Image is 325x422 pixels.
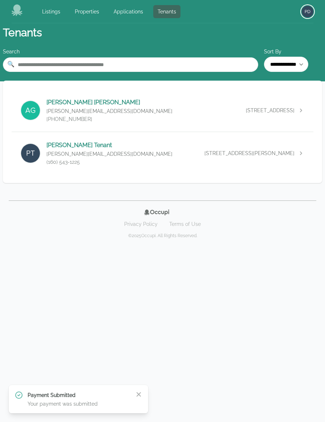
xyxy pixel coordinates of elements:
[46,141,172,150] p: [PERSON_NAME] Tenant
[3,48,258,55] div: Search
[3,26,322,39] h1: Tenants
[28,400,129,407] p: Your payment was submitted
[12,89,313,131] a: Aaron Gatewood[PERSON_NAME] [PERSON_NAME][PERSON_NAME][EMAIL_ADDRESS][DOMAIN_NAME][PHONE_NUMBER][...
[120,218,162,230] a: Privacy Policy
[165,218,205,230] a: Terms of Use
[153,5,180,18] a: Tenants
[46,115,172,123] p: [PHONE_NUMBER]
[20,100,41,121] img: Aaron Gatewood
[46,150,172,158] p: [PERSON_NAME][EMAIL_ADDRESS][DOMAIN_NAME]
[28,391,129,399] p: Payment Submitted
[70,5,103,18] a: Properties
[109,5,147,18] a: Applications
[12,132,313,174] a: Paul Tenant[PERSON_NAME] Tenant[PERSON_NAME][EMAIL_ADDRESS][DOMAIN_NAME](160) 543-1225[STREET_ADD...
[46,107,172,115] p: [PERSON_NAME][EMAIL_ADDRESS][DOMAIN_NAME]
[46,98,172,107] p: [PERSON_NAME] [PERSON_NAME]
[46,158,172,166] p: (160) 543-1225
[128,233,197,239] p: © 2025 Occupi. All Rights Reserved.
[246,107,294,114] span: [STREET_ADDRESS]
[20,143,41,163] img: Paul Tenant
[38,5,65,18] a: Listings
[204,150,294,157] span: [STREET_ADDRESS][PERSON_NAME]
[264,48,322,55] label: Sort By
